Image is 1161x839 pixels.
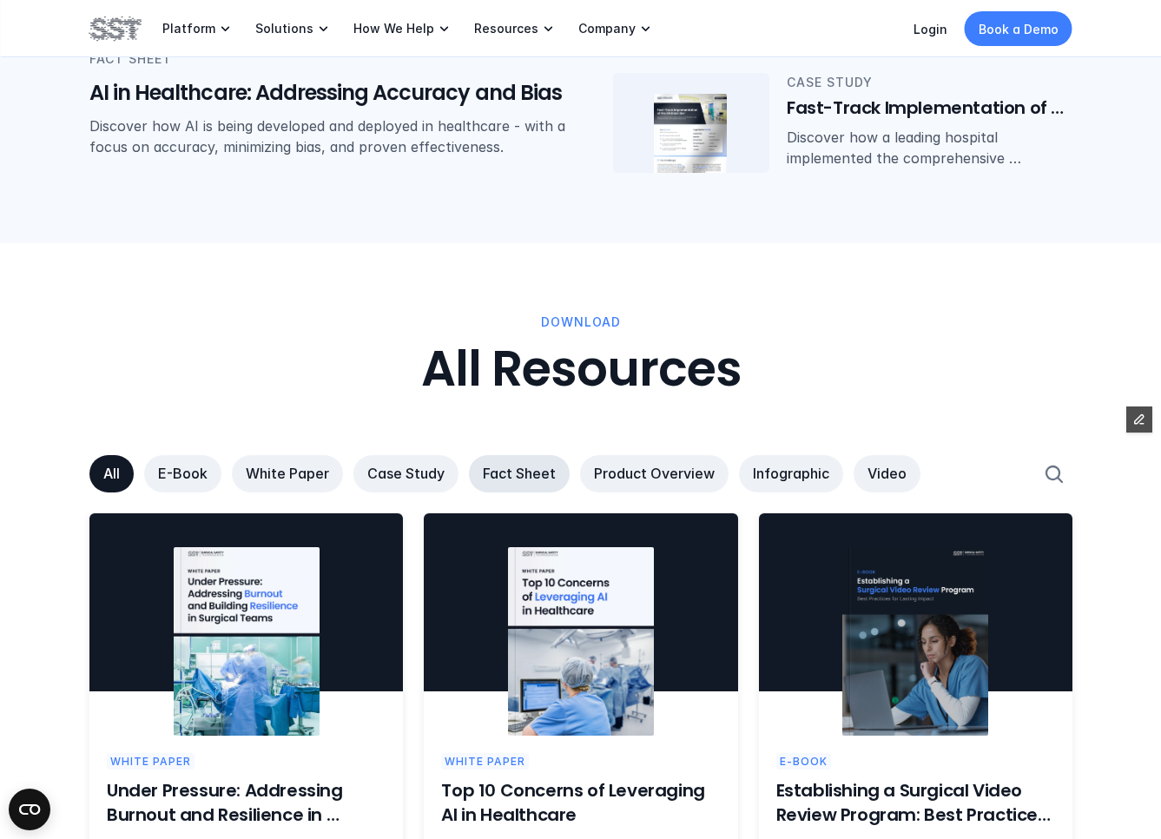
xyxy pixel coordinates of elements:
h6: Establishing a Surgical Video Review Program: Best Practices for Lasting Impact [775,778,1054,827]
a: Case study cover imageCase StudyFast-Track Implementation of the OR Black Box®Discover how a lead... [613,73,1072,173]
p: Product Overview [594,465,715,483]
p: Discover how a leading hospital implemented the comprehensive [MEDICAL_DATA] solution in just 14 ... [787,128,1072,169]
p: Resources [474,21,538,36]
p: Case Study [787,73,1072,92]
img: e-book cover [842,547,988,736]
img: Case study cover image [653,94,727,189]
p: Infographic [753,465,829,483]
p: Company [578,21,636,36]
p: E-Book [779,753,827,770]
p: Discover how AI is being developed and deployed in healthcare - with a focus on accuracy, minimiz... [89,116,592,158]
p: Video [867,465,907,483]
p: download [541,313,621,332]
button: Edit Framer Content [1126,406,1152,433]
p: White Paper [110,753,191,770]
p: Fact Sheet [89,50,592,69]
p: Case Study [367,465,445,483]
p: How We Help [353,21,434,36]
a: Book a Demo [965,11,1072,46]
a: Login [914,22,947,36]
h6: Top 10 Concerns of Leveraging AI in Healthcare [441,778,720,827]
h6: Fast-Track Implementation of the OR Black Box® [787,96,1072,121]
p: Fact Sheet [483,465,556,483]
p: White Paper [246,465,329,483]
p: All [103,465,120,483]
p: Platform [162,21,215,36]
button: Search Icon [1035,455,1072,492]
img: Top 10 Concerns of Leveraging AI in Healthcare white paper cover [507,547,653,736]
p: Solutions [255,21,313,36]
p: E-Book [158,465,208,483]
button: Open CMP widget [9,789,50,830]
h6: Under Pressure: Addressing Burnout and Resilience in Surgical Teams [107,778,386,827]
p: White Paper [445,753,525,770]
img: SST logo [89,14,142,43]
h5: AI in Healthcare: Addressing Accuracy and Bias [89,78,592,108]
p: Book a Demo [979,20,1059,38]
h2: All Resources [420,341,741,400]
img: Under Pressure: Addressing Burnout and Resilience in Surgical Teams white paper cover [173,547,319,736]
